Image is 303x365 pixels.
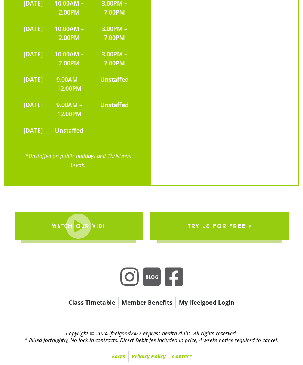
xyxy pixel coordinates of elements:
[4,330,299,344] h2: Copyright © 2024 ifeelgood24/7 express health clubs. All rights reserved. * Billed fortnightly, N...
[169,351,195,362] a: Contact
[92,71,137,97] td: Unstaffed
[4,351,299,362] nav: Menu
[46,21,92,46] td: 10.00AM – 2.00PM
[65,297,118,308] a: Class Timetable
[46,122,92,139] td: Unstaffed
[92,21,137,46] td: 3.00PM – 7.00PM
[187,216,251,236] span: try us for free >
[92,46,137,71] td: 3.00PM – 7.00PM
[46,97,92,122] td: 9.00AM – 12.00PM
[20,122,46,139] td: [DATE]
[46,71,92,97] td: 9.00AM – 12.00PM
[20,97,46,122] td: [DATE]
[109,351,128,362] a: FAQ’s
[92,97,137,122] td: Unstaffed
[20,46,46,71] td: [DATE]
[119,297,175,308] a: Member Benefits
[25,152,131,168] a: *Unstaffed on public holidays and Christmas break.
[129,351,169,362] a: Privacy Policy
[20,21,46,46] td: [DATE]
[176,297,238,308] a: My ifeelgood Login
[20,71,46,97] td: [DATE]
[46,46,92,71] td: 10.00AM – 2.00PM
[150,212,289,240] a: try us for free >
[24,297,279,308] nav: New Form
